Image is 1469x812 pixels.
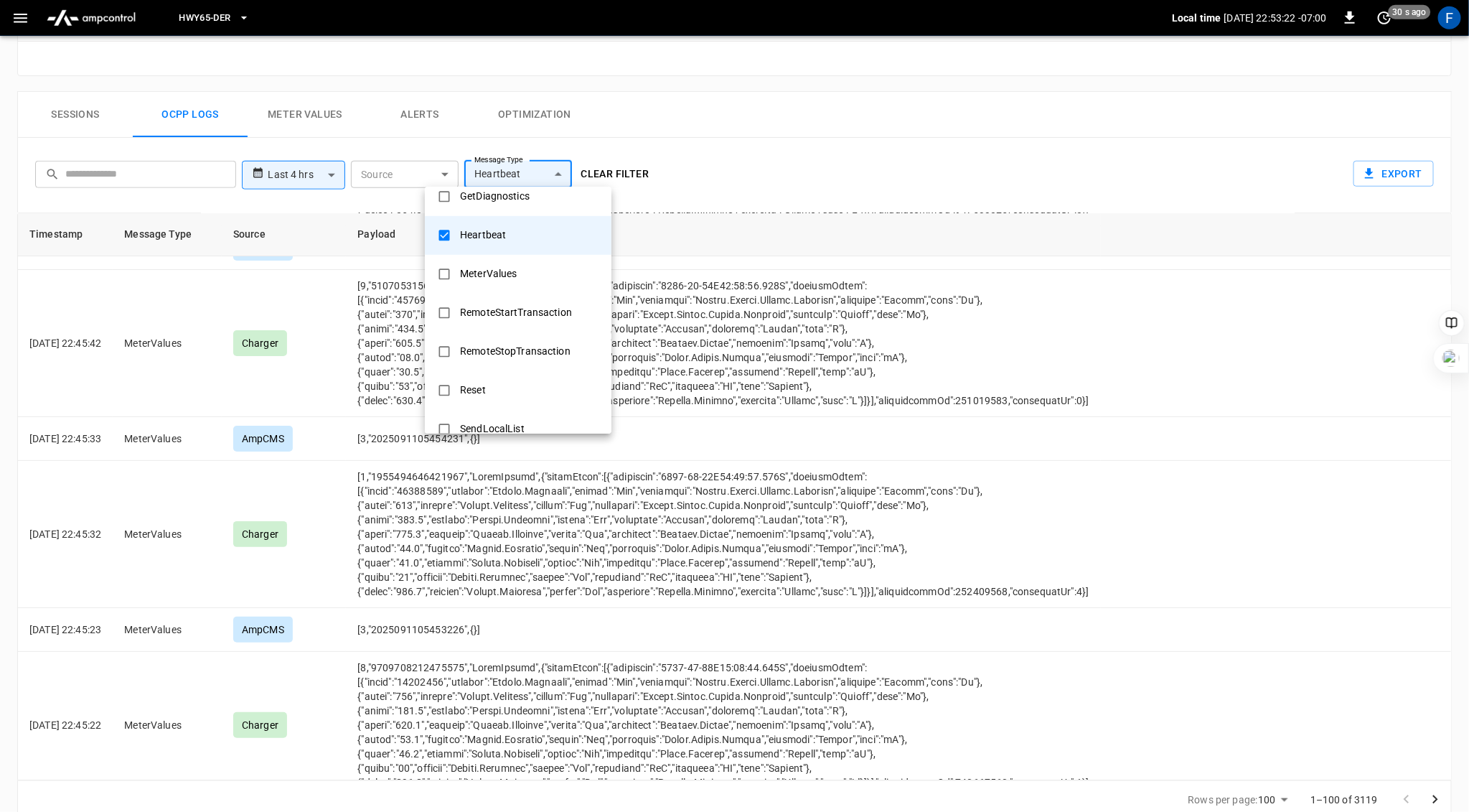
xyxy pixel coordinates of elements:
[451,338,579,365] div: RemoteStopTransaction
[451,183,538,210] div: GetDiagnostics
[451,377,494,403] div: Reset
[451,222,515,248] div: Heartbeat
[451,416,533,442] div: SendLocalList
[451,299,581,326] div: RemoteStartTransaction
[451,261,525,287] div: MeterValues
